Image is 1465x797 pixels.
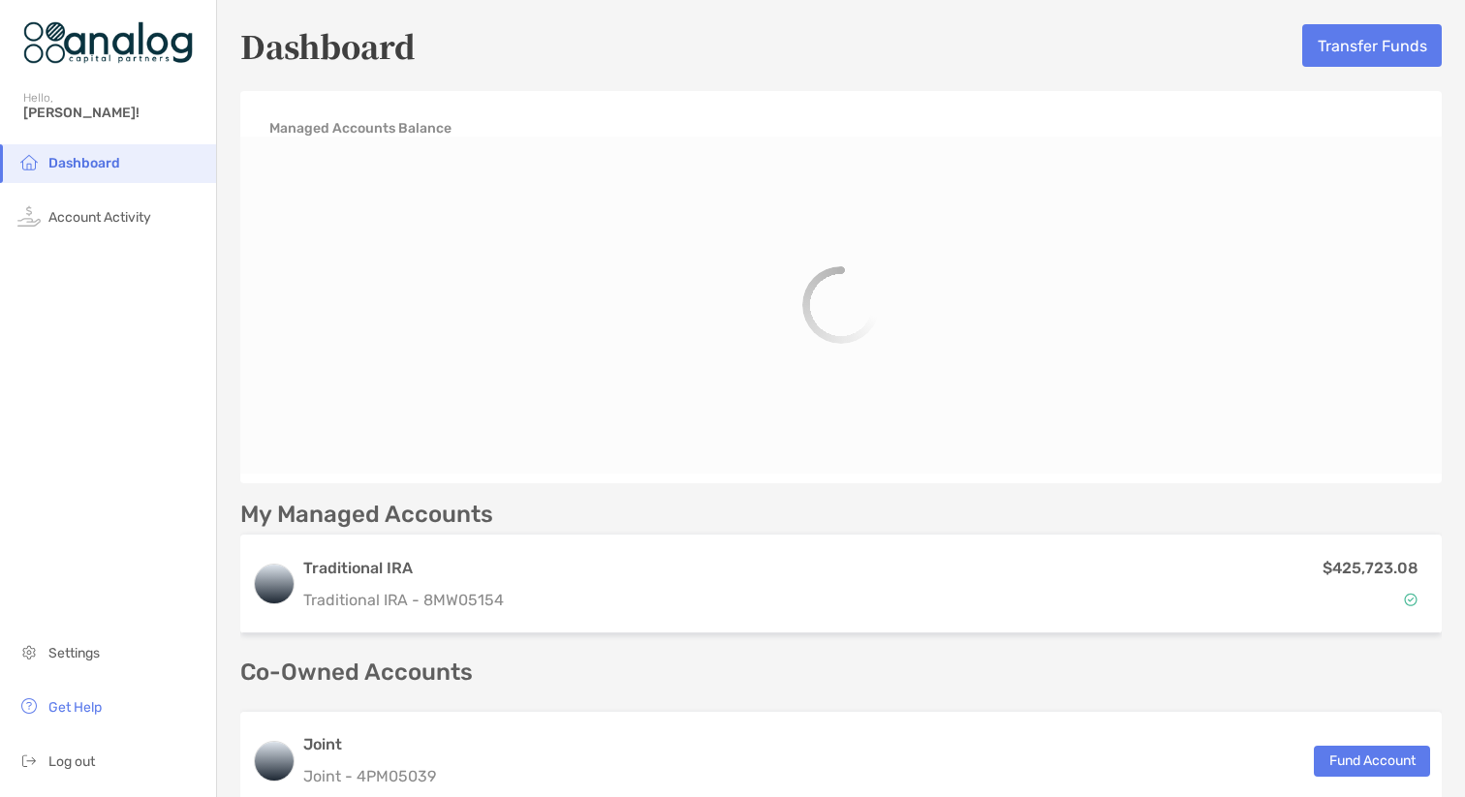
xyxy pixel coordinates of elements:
button: Fund Account [1314,746,1430,777]
img: logo account [255,565,294,603]
span: Log out [48,753,95,770]
img: logout icon [17,749,41,772]
h5: Dashboard [240,23,416,68]
img: Account Status icon [1404,593,1418,606]
img: get-help icon [17,694,41,718]
h4: Managed Accounts Balance [269,120,452,137]
img: logo account [255,742,294,781]
span: Settings [48,645,100,661]
p: My Managed Accounts [240,503,493,527]
img: Zoe Logo [23,8,193,77]
p: $425,723.08 [1323,556,1418,580]
span: Dashboard [48,155,120,171]
img: activity icon [17,204,41,228]
p: Co-Owned Accounts [240,660,1442,685]
img: settings icon [17,640,41,663]
span: Get Help [48,699,102,716]
h3: Traditional IRA [303,557,504,580]
button: Transfer Funds [1302,24,1442,67]
p: Traditional IRA - 8MW05154 [303,588,504,612]
span: [PERSON_NAME]! [23,105,204,121]
span: Account Activity [48,209,151,226]
p: Joint - 4PM05039 [303,764,436,788]
img: household icon [17,150,41,173]
h3: Joint [303,733,436,756]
